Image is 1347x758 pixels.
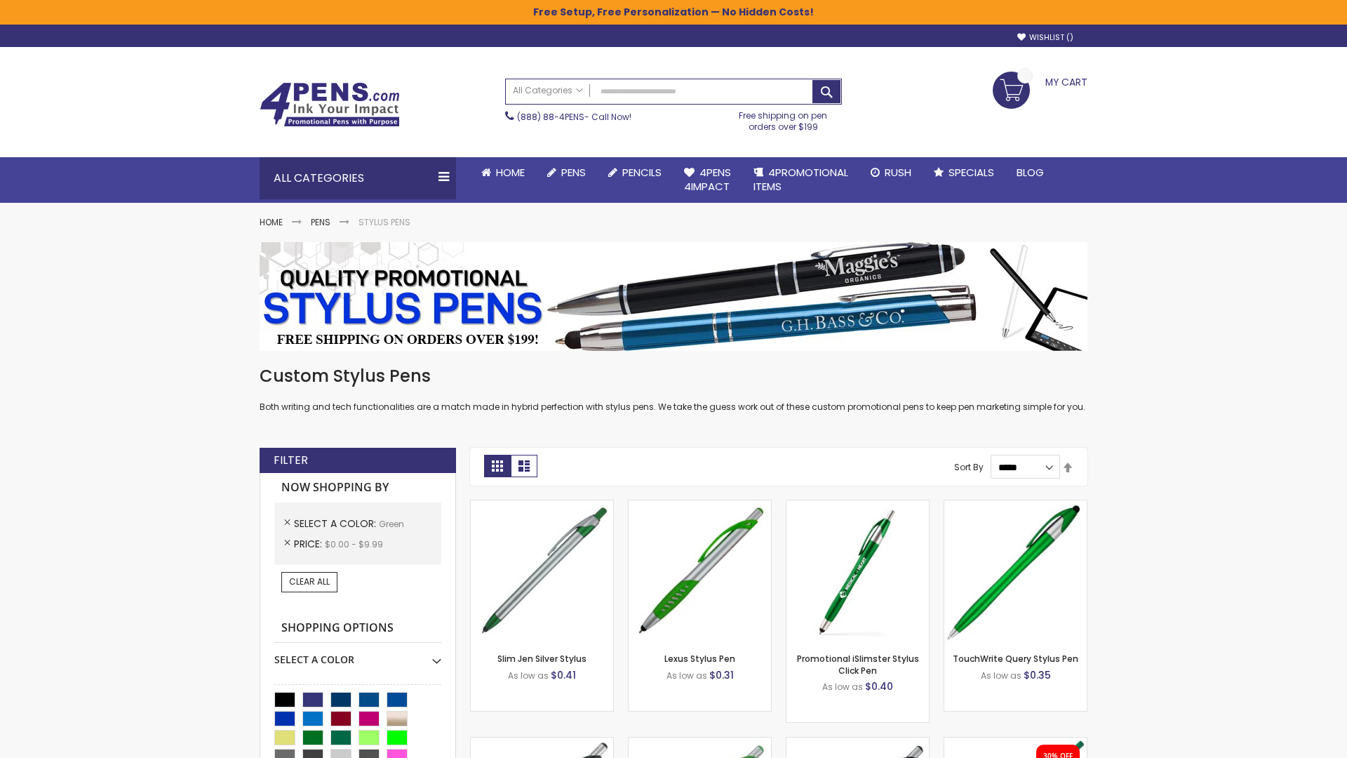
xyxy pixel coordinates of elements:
[1005,157,1055,188] a: Blog
[496,165,525,180] span: Home
[497,653,587,665] a: Slim Jen Silver Stylus
[325,538,383,550] span: $0.00 - $9.99
[664,653,735,665] a: Lexus Stylus Pen
[1017,32,1073,43] a: Wishlist
[622,165,662,180] span: Pencils
[470,157,536,188] a: Home
[471,737,613,749] a: Boston Stylus Pen-Green
[274,473,441,503] strong: Now Shopping by
[536,157,597,188] a: Pens
[358,216,410,228] strong: Stylus Pens
[753,165,848,194] span: 4PROMOTIONAL ITEMS
[944,500,1087,643] img: TouchWrite Query Stylus Pen-Green
[294,537,325,551] span: Price
[471,500,613,643] img: Slim Jen Silver Stylus-Green
[953,653,1078,665] a: TouchWrite Query Stylus Pen
[506,79,590,102] a: All Categories
[311,216,330,228] a: Pens
[725,105,843,133] div: Free shipping on pen orders over $199
[822,681,863,693] span: As low as
[1024,668,1051,682] span: $0.35
[289,576,330,587] span: Clear All
[260,82,400,127] img: 4Pens Custom Pens and Promotional Products
[274,453,308,468] strong: Filter
[786,500,929,643] img: Promotional iSlimster Stylus Click Pen-Green
[629,737,771,749] a: Boston Silver Stylus Pen-Green
[797,653,919,676] a: Promotional iSlimster Stylus Click Pen
[260,365,1087,387] h1: Custom Stylus Pens
[949,165,994,180] span: Specials
[981,670,1021,681] span: As low as
[260,216,283,228] a: Home
[885,165,911,180] span: Rush
[629,500,771,512] a: Lexus Stylus Pen-Green
[260,365,1087,413] div: Both writing and tech functionalities are a match made in hybrid perfection with stylus pens. We ...
[742,157,859,203] a: 4PROMOTIONALITEMS
[786,500,929,512] a: Promotional iSlimster Stylus Click Pen-Green
[281,572,337,592] a: Clear All
[294,517,379,531] span: Select A Color
[379,518,404,530] span: Green
[260,157,456,199] div: All Categories
[551,668,576,682] span: $0.41
[954,461,984,473] label: Sort By
[666,670,707,681] span: As low as
[274,643,441,667] div: Select A Color
[260,242,1087,351] img: Stylus Pens
[597,157,673,188] a: Pencils
[517,111,631,123] span: - Call Now!
[944,737,1087,749] a: iSlimster II - Full Color-Green
[923,157,1005,188] a: Specials
[673,157,742,203] a: 4Pens4impact
[561,165,586,180] span: Pens
[684,165,731,194] span: 4Pens 4impact
[709,668,734,682] span: $0.31
[865,679,893,693] span: $0.40
[508,670,549,681] span: As low as
[517,111,584,123] a: (888) 88-4PENS
[274,613,441,644] strong: Shopping Options
[786,737,929,749] a: Lexus Metallic Stylus Pen-Green
[484,455,511,477] strong: Grid
[629,500,771,643] img: Lexus Stylus Pen-Green
[1017,165,1044,180] span: Blog
[471,500,613,512] a: Slim Jen Silver Stylus-Green
[859,157,923,188] a: Rush
[513,85,583,96] span: All Categories
[944,500,1087,512] a: TouchWrite Query Stylus Pen-Green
